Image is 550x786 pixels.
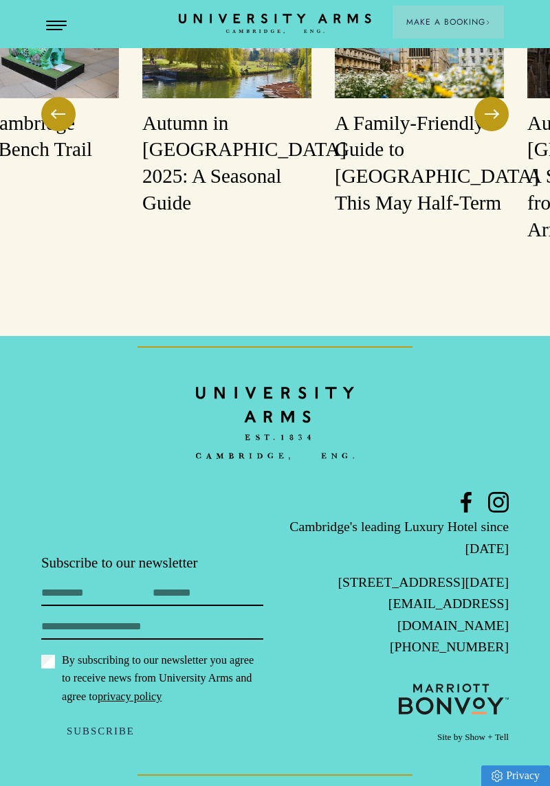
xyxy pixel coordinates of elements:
[46,21,67,32] button: Open Menu
[196,377,354,469] a: Home
[488,492,509,513] a: Instagram
[481,765,550,786] a: Privacy
[474,97,509,131] button: Next Slide
[287,516,509,559] p: Cambridge's leading Luxury Hotel since [DATE]
[41,655,55,669] input: By subscribing to our newsletter you agree to receive news from University Arms and agree topriva...
[196,377,354,469] img: bc90c398f2f6aa16c3ede0e16ee64a97.svg
[98,690,162,703] a: privacy policy
[399,670,509,729] img: 0b373a9250846ddb45707c9c41e4bd95.svg
[485,20,490,25] img: Arrow icon
[41,651,263,706] label: By subscribing to our newsletter you agree to receive news from University Arms and agree to
[492,770,503,782] img: Privacy
[287,572,509,594] p: [STREET_ADDRESS][DATE]
[406,16,490,28] span: Make a Booking
[41,97,76,131] button: Previous Slide
[393,5,504,38] button: Make a BookingArrow icon
[41,717,160,745] button: Subscribe
[179,14,371,34] a: Home
[41,553,263,572] p: Subscribe to our newsletter
[456,492,476,513] a: Facebook
[335,110,504,216] h3: A Family-Friendly Guide to [GEOGRAPHIC_DATA] This May Half-Term
[390,639,509,654] a: [PHONE_NUMBER]
[388,596,509,633] a: [EMAIL_ADDRESS][DOMAIN_NAME]
[437,731,509,744] a: Site by Show + Tell
[142,110,311,216] h3: Autumn in [GEOGRAPHIC_DATA] 2025: A Seasonal Guide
